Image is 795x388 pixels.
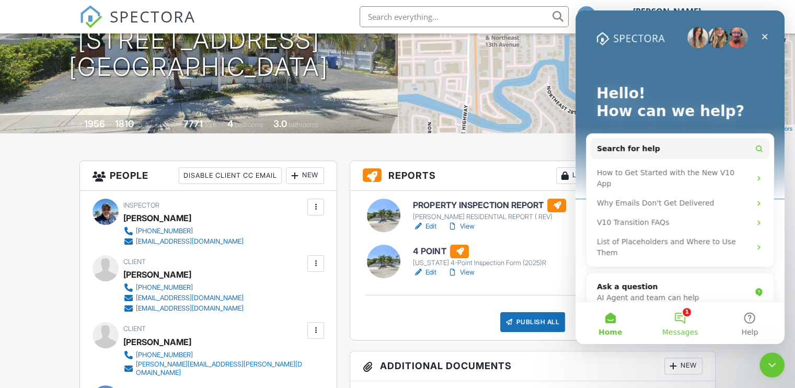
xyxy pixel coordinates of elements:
span: sq.ft. [204,121,217,129]
a: [PHONE_NUMBER] [123,226,244,236]
div: [PERSON_NAME] RESIDENTIAL REPORT ( REV) [413,213,566,221]
a: [EMAIL_ADDRESS][DOMAIN_NAME] [123,236,244,247]
div: [PERSON_NAME] [123,334,191,350]
div: Publish All [500,312,566,332]
a: [PHONE_NUMBER] [123,282,244,293]
div: [EMAIL_ADDRESS][DOMAIN_NAME] [136,294,244,302]
h1: [STREET_ADDRESS] [GEOGRAPHIC_DATA] [69,26,328,82]
a: 4 POINT [US_STATE] 4-Point Inspection Form (2025)R [413,245,546,268]
span: sq. ft. [135,121,150,129]
div: New [286,167,324,184]
span: SPECTORA [110,5,195,27]
a: [EMAIL_ADDRESS][DOMAIN_NAME] [123,303,244,314]
a: [EMAIL_ADDRESS][DOMAIN_NAME] [123,293,244,303]
iframe: Intercom live chat [575,10,785,344]
h3: Reports [350,161,715,191]
img: The Best Home Inspection Software - Spectora [79,5,102,28]
div: [EMAIL_ADDRESS][DOMAIN_NAME] [136,304,244,313]
a: View [447,267,474,278]
div: [PERSON_NAME][EMAIL_ADDRESS][PERSON_NAME][DOMAIN_NAME] [136,360,305,377]
a: [PERSON_NAME][EMAIL_ADDRESS][PERSON_NAME][DOMAIN_NAME] [123,360,305,377]
div: [PHONE_NUMBER] [136,283,193,292]
span: bathrooms [289,121,318,129]
a: Edit [413,221,436,232]
h3: Additional Documents [350,351,715,381]
div: [US_STATE] 4-Point Inspection Form (2025)R [413,259,546,267]
h3: People [80,161,337,191]
span: bedrooms [235,121,263,129]
input: Search everything... [360,6,569,27]
div: [PERSON_NAME] [123,267,191,282]
span: Built [71,121,83,129]
a: View [447,221,474,232]
div: 1810 [115,118,134,129]
div: 4 [227,118,233,129]
div: [EMAIL_ADDRESS][DOMAIN_NAME] [136,237,244,246]
div: [PHONE_NUMBER] [136,351,193,359]
div: [PERSON_NAME] [633,6,701,17]
span: Lot Size [160,121,182,129]
div: [PHONE_NUMBER] [136,227,193,235]
span: Client [123,258,146,266]
div: 7771 [183,118,203,129]
div: Locked [556,167,606,184]
h6: PROPERTY INSPECTION REPORT [413,199,566,212]
div: Disable Client CC Email [179,167,282,184]
a: Edit [413,267,436,278]
span: Client [123,325,146,333]
div: 3.0 [273,118,287,129]
div: [PERSON_NAME] [123,210,191,226]
div: New [664,358,702,374]
a: [PHONE_NUMBER] [123,350,305,360]
a: PROPERTY INSPECTION REPORT [PERSON_NAME] RESIDENTIAL REPORT ( REV) [413,199,566,222]
h6: 4 POINT [413,245,546,258]
iframe: Intercom live chat [759,352,785,378]
span: Inspector [123,201,159,209]
a: SPECTORA [79,14,195,36]
div: 1956 [84,118,105,129]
